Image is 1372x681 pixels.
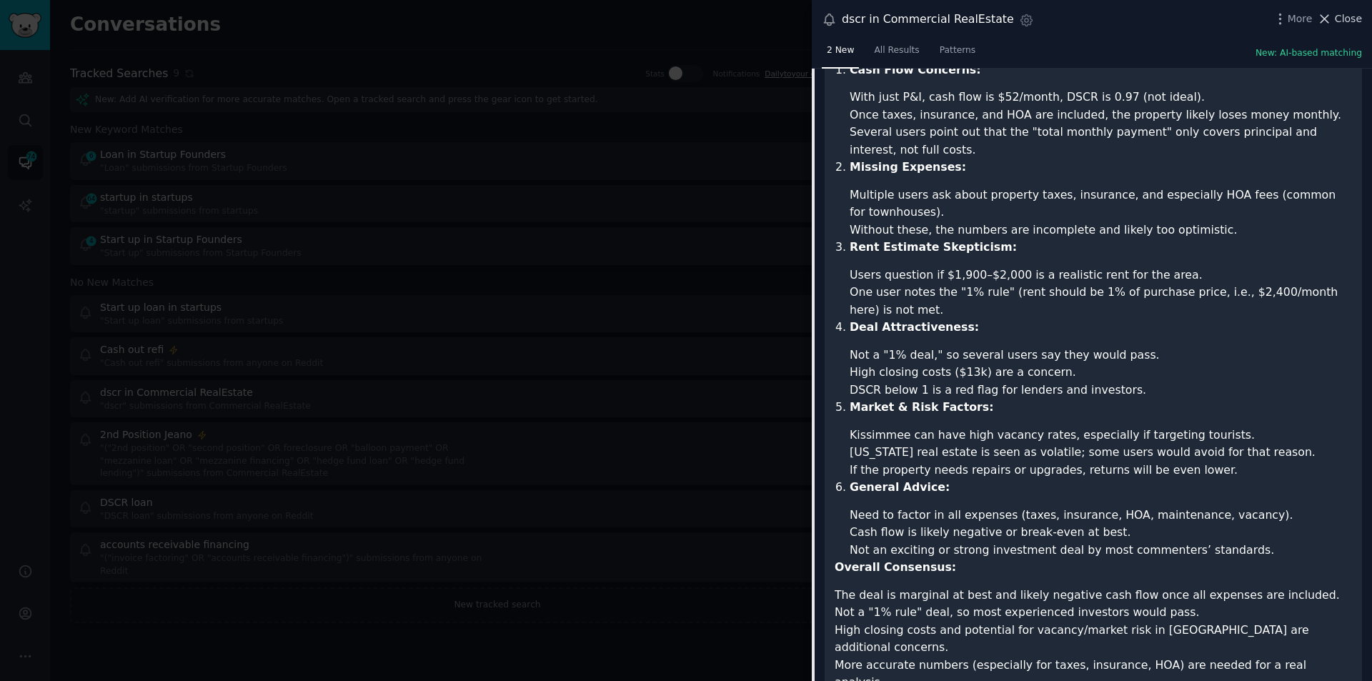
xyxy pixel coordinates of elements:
li: Kissimmee can have high vacancy rates, especially if targeting tourists. [850,427,1352,444]
li: Not a "1% rule" deal, so most experienced investors would pass. [835,604,1352,622]
a: Patterns [935,39,980,69]
li: Need to factor in all expenses (taxes, insurance, HOA, maintenance, vacancy). [850,507,1352,525]
li: Not an exciting or strong investment deal by most commenters’ standards. [850,542,1352,560]
span: More [1288,11,1313,26]
li: [US_STATE] real estate is seen as volatile; some users would avoid for that reason. [850,444,1352,462]
li: High closing costs and potential for vacancy/market risk in [GEOGRAPHIC_DATA] are additional conc... [835,622,1352,657]
li: Cash flow is likely negative or break-even at best. [850,524,1352,542]
strong: Cash Flow Concerns: [850,63,981,76]
li: One user notes the "1% rule" (rent should be 1% of purchase price, i.e., $2,400/month here) is no... [850,284,1352,319]
span: Patterns [940,44,975,57]
button: Close [1317,11,1362,26]
li: DSCR below 1 is a red flag for lenders and investors. [850,382,1352,399]
li: Multiple users ask about property taxes, insurance, and especially HOA fees (common for townhouses). [850,187,1352,222]
span: Close [1335,11,1362,26]
strong: General Advice: [850,480,950,494]
span: 2 New [827,44,854,57]
strong: Market & Risk Factors: [850,400,993,414]
li: Once taxes, insurance, and HOA are included, the property likely loses money monthly. [850,106,1352,124]
strong: Deal Attractiveness: [850,320,979,334]
strong: Missing Expenses: [850,160,966,174]
li: The deal is marginal at best and likely negative cash flow once all expenses are included. [835,587,1352,605]
li: Users question if $1,900–$2,000 is a realistic rent for the area. [850,267,1352,284]
li: Several users point out that the "total monthly payment" only covers principal and interest, not ... [850,124,1352,159]
a: 2 New [822,39,859,69]
li: Without these, the numbers are incomplete and likely too optimistic. [850,222,1352,239]
button: New: AI-based matching [1256,47,1362,60]
div: dscr in Commercial RealEstate [842,11,1014,29]
li: High closing costs ($13k) are a concern. [850,364,1352,382]
li: Not a "1% deal," so several users say they would pass. [850,347,1352,364]
li: With just P&I, cash flow is $52/month, DSCR is 0.97 (not ideal). [850,89,1352,106]
button: More [1273,11,1313,26]
span: All Results [874,44,919,57]
a: All Results [869,39,924,69]
strong: Rent Estimate Skepticism: [850,240,1017,254]
li: If the property needs repairs or upgrades, returns will be even lower. [850,462,1352,479]
strong: Overall Consensus: [835,560,956,574]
